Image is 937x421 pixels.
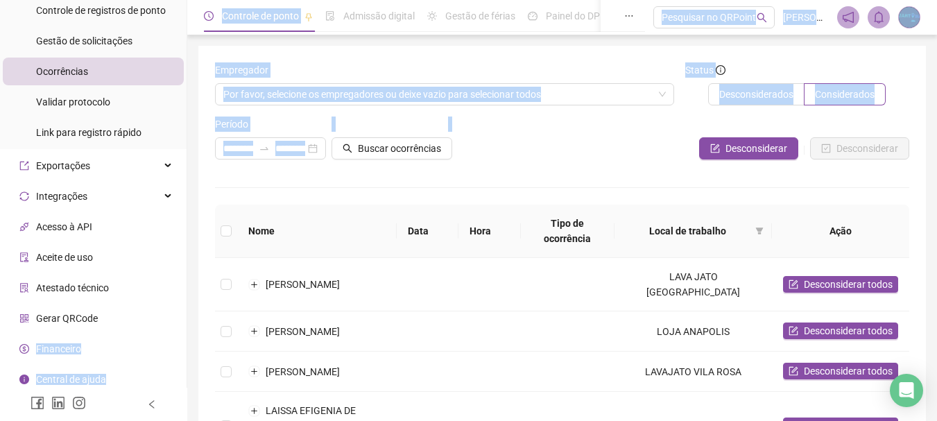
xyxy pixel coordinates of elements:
[789,280,798,289] span: form
[204,11,214,21] span: clock-circle
[626,223,750,239] span: Local de trabalho
[358,141,441,156] span: Buscar ocorrências
[325,11,335,21] span: file-done
[842,11,854,24] span: notification
[614,258,772,311] td: LAVA JATO [GEOGRAPHIC_DATA]
[249,366,260,377] button: Expandir linha
[51,396,65,410] span: linkedin
[237,352,397,392] td: [PERSON_NAME]
[36,221,92,232] span: Acesso à API
[215,117,257,132] label: Período
[815,89,875,100] span: Considerados
[19,191,29,201] span: sync
[249,279,260,290] button: Expandir linha
[458,205,521,258] th: Hora
[19,252,29,262] span: audit
[614,352,772,392] td: LAVAJATO VILA ROSA
[222,10,299,22] span: Controle de ponto
[249,405,260,416] button: Expandir linha
[237,205,397,258] th: Nome
[890,374,923,407] div: Open Intercom Messenger
[546,10,600,22] span: Painel do DP
[36,252,93,263] span: Aceite de uso
[614,311,772,352] td: LOJA ANAPOLIS
[710,144,720,153] span: form
[789,366,798,376] span: form
[804,363,893,379] span: Desconsiderar todos
[215,62,277,78] label: Empregador
[36,96,110,108] span: Validar protocolo
[304,12,313,21] span: pushpin
[445,10,515,22] span: Gestão de férias
[783,223,898,239] div: Ação
[332,137,452,160] button: Buscar ocorrências
[343,144,352,153] span: search
[31,396,44,410] span: facebook
[36,374,106,385] span: Central de ajuda
[36,191,87,202] span: Integrações
[36,343,81,354] span: Financeiro
[624,11,634,21] span: ellipsis
[804,277,893,292] span: Desconsiderar todos
[19,283,29,293] span: solution
[397,205,458,258] th: Data
[755,227,764,235] span: filter
[783,323,898,339] button: Desconsiderar todos
[36,35,132,46] span: Gestão de solicitações
[19,375,29,384] span: info-circle
[259,143,270,154] span: to
[783,363,898,379] button: Desconsiderar todos
[19,161,29,171] span: export
[521,205,615,258] th: Tipo de ocorrência
[36,127,141,138] span: Link para registro rápido
[36,66,88,77] span: Ocorrências
[36,5,166,16] span: Controle de registros de ponto
[36,160,90,171] span: Exportações
[810,137,909,160] button: Desconsiderar
[725,141,787,156] span: Desconsiderar
[783,276,898,293] button: Desconsiderar todos
[249,326,260,337] button: Expandir linha
[757,12,767,23] span: search
[259,143,270,154] span: swap-right
[789,326,798,336] span: form
[719,89,793,100] span: Desconsiderados
[804,323,893,338] span: Desconsiderar todos
[528,11,538,21] span: dashboard
[872,11,885,24] span: bell
[36,282,109,293] span: Atestado técnico
[237,258,397,311] td: [PERSON_NAME]
[19,313,29,323] span: qrcode
[685,62,725,78] span: Status
[699,137,798,160] button: Desconsiderar
[343,10,415,22] span: Admissão digital
[237,311,397,352] td: [PERSON_NAME]
[19,344,29,354] span: dollar
[783,10,829,25] span: [PERSON_NAME]
[753,221,766,241] span: filter
[36,313,98,324] span: Gerar QRCode
[19,222,29,232] span: api
[427,11,437,21] span: sun
[72,396,86,410] span: instagram
[716,65,725,75] span: info-circle
[899,7,920,28] img: 69185
[147,399,157,409] span: left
